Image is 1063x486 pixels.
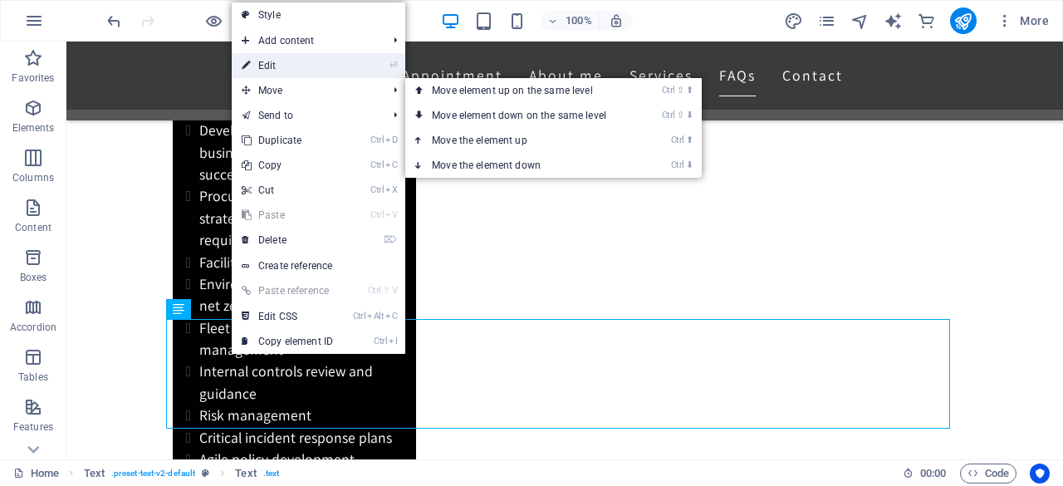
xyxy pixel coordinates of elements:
i: Ctrl [353,311,366,322]
i: D [385,135,397,145]
span: Click to select. Double-click to edit [235,464,256,484]
i: ⇧ [383,285,390,296]
i: I [389,336,397,346]
p: Features [13,420,53,434]
button: Code [960,464,1016,484]
span: Code [967,464,1009,484]
i: Pages (Ctrl+Alt+S) [817,12,836,31]
i: ⬇ [686,160,693,170]
a: Ctrl⬆Move the element up [405,128,639,153]
a: ⏎Edit [232,53,343,78]
button: publish [950,7,977,34]
span: . text [263,464,279,484]
a: Create reference [232,253,405,278]
span: 00 00 [920,464,946,484]
i: On resize automatically adjust zoom level to fit chosen device. [609,13,624,28]
i: ⬇ [686,110,693,120]
a: CtrlICopy element ID [232,329,343,354]
span: . preset-text-v2-default [111,464,195,484]
span: : [932,467,934,479]
i: X [385,184,397,195]
i: Ctrl [374,336,387,346]
i: Navigator [850,12,870,31]
a: Style [232,2,405,27]
nav: breadcrumb [84,464,280,484]
i: Ctrl [671,135,684,145]
a: ⌦Delete [232,228,343,253]
button: undo [104,11,124,31]
button: commerce [917,11,937,31]
i: C [385,311,397,322]
i: Publish [953,12,972,31]
a: Ctrl⬇Move the element down [405,153,639,178]
p: Elements [12,121,55,135]
i: V [392,285,397,296]
i: Undo: Edit headline (Ctrl+Z) [105,12,124,31]
p: Favorites [12,71,54,85]
a: Send to [232,103,380,128]
p: Boxes [20,271,47,284]
i: ⇧ [677,110,684,120]
a: Ctrl⇧⬇Move element down on the same level [405,103,639,128]
button: pages [817,11,837,31]
i: Ctrl [370,184,384,195]
p: Columns [12,171,54,184]
i: ⏎ [389,60,397,71]
i: Ctrl [671,160,684,170]
button: navigator [850,11,870,31]
button: 100% [541,11,600,31]
a: Ctrl⇧VPaste reference [232,278,343,303]
i: ⬆ [686,135,693,145]
button: text_generator [884,11,904,31]
i: Ctrl [370,135,384,145]
span: Click to select. Double-click to edit [84,464,105,484]
a: CtrlVPaste [232,203,343,228]
p: Accordion [10,321,56,334]
i: This element is a customizable preset [202,469,209,478]
i: ⇧ [677,85,684,96]
i: Ctrl [368,285,381,296]
button: design [784,11,804,31]
i: Ctrl [370,160,384,170]
a: Click to cancel selection. Double-click to open Pages [13,464,59,484]
button: Usercentrics [1030,464,1050,484]
i: Alt [367,311,384,322]
i: Design (Ctrl+Alt+Y) [784,12,803,31]
button: More [990,7,1056,34]
i: V [385,209,397,220]
a: CtrlAltCEdit CSS [232,304,343,329]
h6: Session time [903,464,947,484]
a: CtrlXCut [232,178,343,203]
i: Commerce [917,12,936,31]
i: Ctrl [662,110,675,120]
i: C [385,160,397,170]
i: Ctrl [370,209,384,220]
a: CtrlCCopy [232,153,343,178]
i: ⬆ [686,85,693,96]
p: Content [15,221,51,234]
span: Move [232,78,380,103]
span: More [997,12,1049,29]
button: Click here to leave preview mode and continue editing [203,11,223,31]
a: Ctrl⇧⬆Move element up on the same level [405,78,639,103]
a: CtrlDDuplicate [232,128,343,153]
p: Tables [18,371,48,384]
i: ⌦ [384,234,397,245]
i: Ctrl [662,85,675,96]
i: AI Writer [884,12,903,31]
span: Add content [232,28,380,53]
h6: 100% [566,11,592,31]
